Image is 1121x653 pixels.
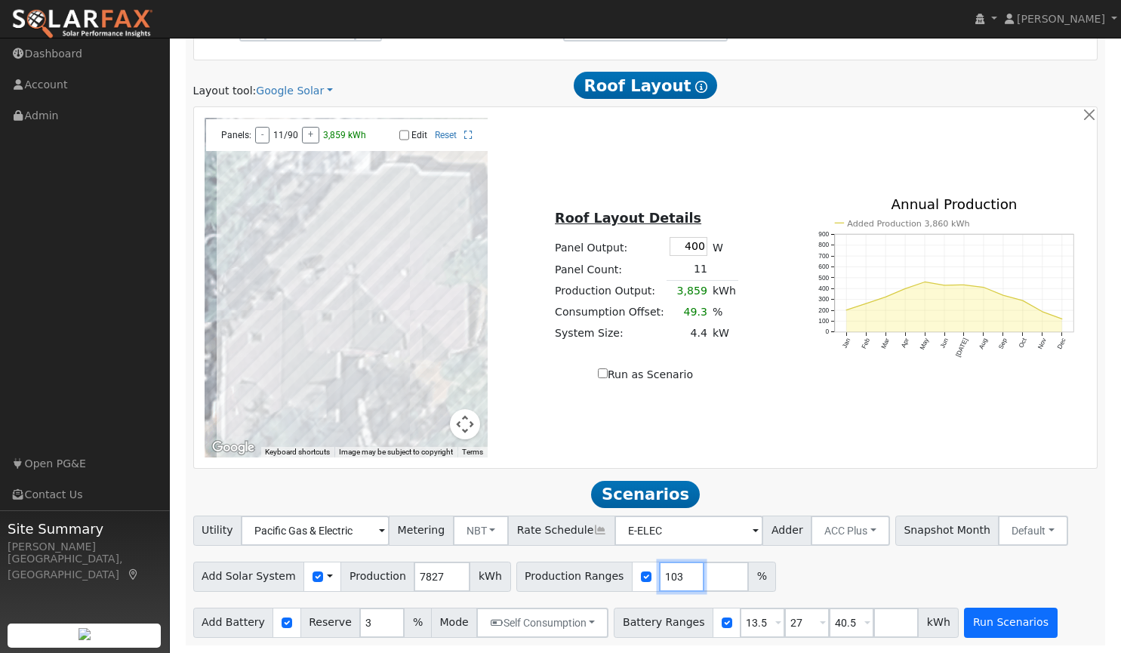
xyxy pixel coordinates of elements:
[476,608,608,638] button: Self Consumption
[904,288,906,290] circle: onclick=""
[553,302,667,323] td: Consumption Offset:
[241,516,390,546] input: Select a Utility
[193,608,274,638] span: Add Battery
[998,516,1068,546] button: Default
[598,367,693,383] label: Run as Scenario
[710,323,738,344] td: kW
[555,211,701,226] u: Roof Layout Details
[695,81,707,93] i: Show Help
[300,608,361,638] span: Reserve
[923,281,925,283] circle: onclick=""
[943,284,945,286] circle: onclick=""
[435,130,457,140] a: Reset
[340,562,414,592] span: Production
[553,234,667,258] td: Panel Output:
[127,568,140,581] a: Map
[1061,318,1063,320] circle: onclick=""
[1017,336,1028,349] text: Oct
[818,317,829,325] text: 100
[255,127,269,143] button: -
[1021,299,1024,301] circle: onclick=""
[1041,310,1043,313] circle: onclick=""
[591,481,699,508] span: Scenarios
[450,409,480,439] button: Map camera controls
[954,337,969,358] text: [DATE]
[762,516,811,546] span: Adder
[256,83,333,99] a: Google Solar
[825,328,829,335] text: 0
[667,280,710,302] td: 3,859
[918,336,930,350] text: May
[553,259,667,281] td: Panel Count:
[221,130,251,140] span: Panels:
[516,562,633,592] span: Production Ranges
[208,438,258,457] img: Google
[389,516,454,546] span: Metering
[323,130,366,140] span: 3,859 kWh
[667,323,710,344] td: 4.4
[193,85,257,97] span: Layout tool:
[208,438,258,457] a: Open this area in Google Maps (opens a new window)
[860,337,871,350] text: Feb
[302,127,319,143] button: +
[895,516,999,546] span: Snapshot Month
[470,562,510,592] span: kWh
[900,337,911,349] text: Apr
[462,448,483,456] a: Terms (opens in new tab)
[273,130,298,140] span: 11/90
[8,519,162,539] span: Site Summary
[818,252,829,260] text: 700
[818,295,829,303] text: 300
[508,516,615,546] span: Rate Schedule
[265,447,330,457] button: Keyboard shortcuts
[818,285,829,292] text: 400
[962,284,965,286] circle: onclick=""
[453,516,510,546] button: NBT
[710,280,738,302] td: kWh
[748,562,775,592] span: %
[339,448,453,456] span: Image may be subject to copyright
[431,608,477,638] span: Mode
[811,516,890,546] button: ACC Plus
[464,130,473,140] a: Full Screen
[598,368,608,378] input: Run as Scenario
[411,130,427,140] label: Edit
[978,337,989,350] text: Aug
[938,337,950,350] text: Jun
[879,337,891,350] text: Mar
[79,628,91,640] img: retrieve
[404,608,431,638] span: %
[710,234,738,258] td: W
[1002,294,1004,296] circle: onclick=""
[11,8,153,40] img: SolarFax
[892,196,1018,212] text: Annual Production
[997,337,1009,350] text: Sep
[667,259,710,281] td: 11
[847,218,970,228] text: Added Production 3,860 kWh
[818,230,829,238] text: 900
[818,273,829,281] text: 500
[884,296,886,298] circle: onclick=""
[553,280,667,302] td: Production Output:
[818,241,829,248] text: 800
[818,306,829,314] text: 200
[193,562,305,592] span: Add Solar System
[667,302,710,323] td: 49.3
[840,337,852,350] text: Jan
[710,302,738,323] td: %
[1036,336,1049,350] text: Nov
[982,286,984,288] circle: onclick=""
[614,516,763,546] input: Select a Rate Schedule
[614,608,713,638] span: Battery Ranges
[553,323,667,344] td: System Size:
[864,302,867,304] circle: onclick=""
[845,309,847,311] circle: onclick=""
[818,263,829,270] text: 600
[193,516,242,546] span: Utility
[1017,13,1105,25] span: [PERSON_NAME]
[918,608,959,638] span: kWh
[964,608,1057,638] button: Run Scenarios
[8,551,162,583] div: [GEOGRAPHIC_DATA], [GEOGRAPHIC_DATA]
[1056,337,1067,350] text: Dec
[8,539,162,555] div: [PERSON_NAME]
